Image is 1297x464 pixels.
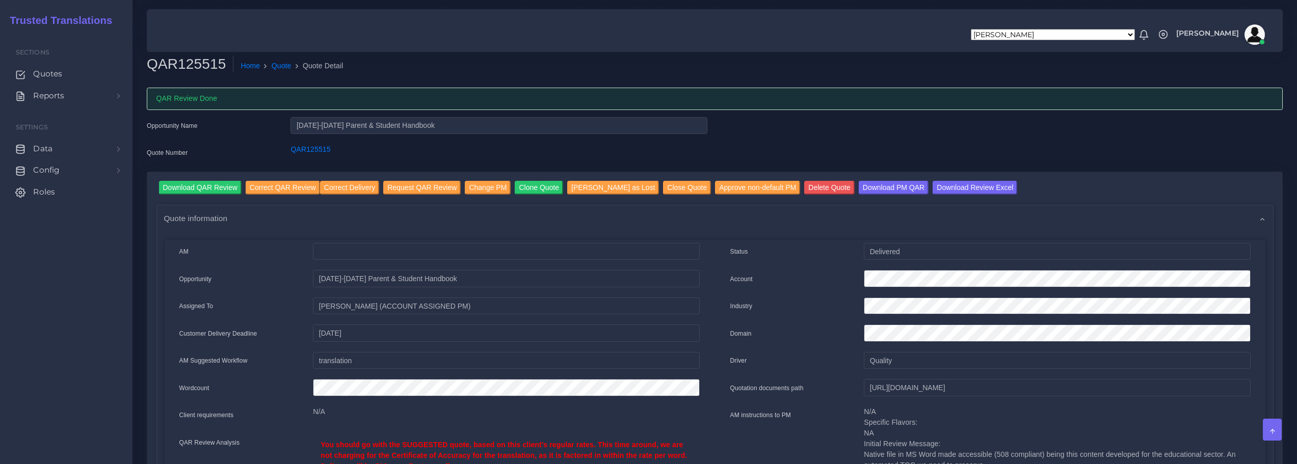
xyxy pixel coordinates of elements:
label: Client requirements [179,411,234,420]
input: Clone Quote [515,181,563,195]
label: Customer Delivery Deadline [179,329,257,338]
span: Settings [16,123,48,131]
label: Domain [730,329,752,338]
input: Download PM QAR [859,181,929,195]
a: Reports [8,85,125,106]
label: Driver [730,356,747,365]
div: Quote information [157,205,1273,231]
label: Opportunity Name [147,121,198,130]
a: Config [8,159,125,181]
a: [PERSON_NAME]avatar [1171,24,1268,45]
input: Download QAR Review [159,181,242,195]
p: N/A [313,406,699,417]
input: Correct Delivery [320,181,379,195]
span: Reports [33,90,64,101]
div: QAR Review Done [147,88,1283,110]
input: pm [313,297,699,315]
label: AM Suggested Workflow [179,356,248,365]
label: Quote Number [147,148,188,157]
span: Sections [16,48,49,56]
input: Correct QAR Review [246,181,320,195]
label: Wordcount [179,384,209,393]
label: AM [179,247,189,256]
input: Download Review Excel [933,181,1017,195]
span: Roles [33,186,55,198]
a: Quote [272,61,292,71]
span: Quotes [33,68,62,79]
a: Home [241,61,260,71]
label: Industry [730,302,753,311]
img: avatar [1245,24,1265,45]
a: Roles [8,181,125,203]
span: Quote information [164,212,228,224]
span: [PERSON_NAME] [1176,30,1239,37]
h2: QAR125515 [147,56,233,73]
label: Status [730,247,748,256]
span: Data [33,143,52,154]
li: Quote Detail [292,61,343,71]
input: Approve non-default PM [715,181,800,195]
label: Opportunity [179,275,212,284]
input: Change PM [465,181,511,195]
label: Quotation documents path [730,384,804,393]
h2: Trusted Translations [3,14,112,26]
input: Request QAR Review [383,181,461,195]
a: QAR125515 [290,145,330,153]
a: Quotes [8,63,125,85]
input: Close Quote [663,181,711,195]
label: AM instructions to PM [730,411,791,420]
label: QAR Review Analysis [179,438,240,447]
input: [PERSON_NAME] as Lost [567,181,659,195]
a: Data [8,138,125,159]
a: Trusted Translations [3,12,112,29]
input: Delete Quote [804,181,855,195]
label: Account [730,275,753,284]
span: Config [33,165,60,176]
label: Assigned To [179,302,214,311]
